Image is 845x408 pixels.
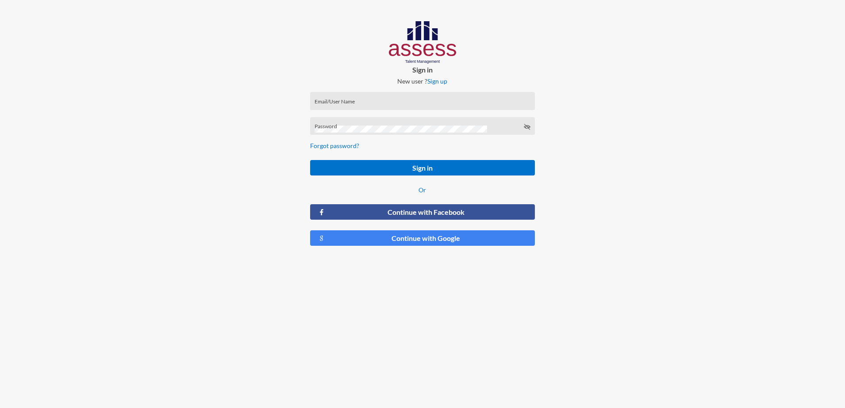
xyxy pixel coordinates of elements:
button: Continue with Facebook [310,204,535,220]
p: Or [310,186,535,194]
button: Continue with Google [310,230,535,246]
p: Sign in [303,65,542,74]
a: Sign up [427,77,447,85]
p: New user ? [303,77,542,85]
button: Sign in [310,160,535,175]
a: Forgot password? [310,142,359,149]
img: AssessLogoo.svg [389,21,457,64]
